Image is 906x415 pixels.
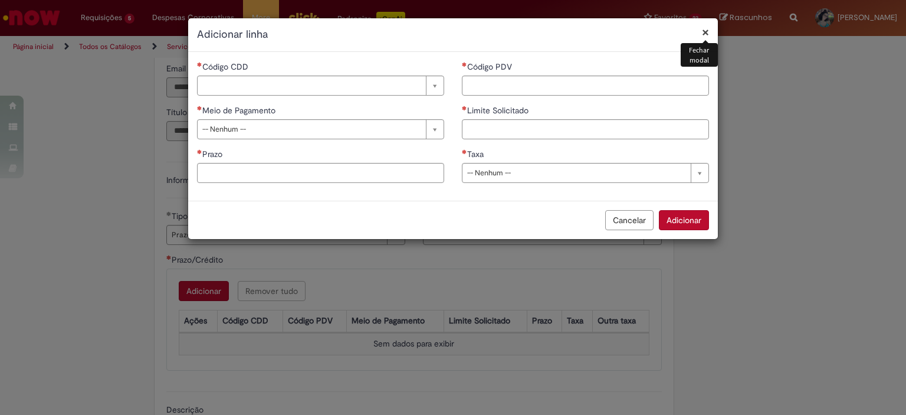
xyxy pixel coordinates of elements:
button: Fechar modal [702,26,709,38]
span: Código PDV [467,61,514,72]
button: Cancelar [605,210,654,230]
span: Necessários [462,149,467,154]
h2: Adicionar linha [197,27,709,43]
span: Necessários [197,106,202,110]
input: Limite Solicitado [462,119,709,139]
button: Adicionar [659,210,709,230]
span: Necessários [197,149,202,154]
span: Limite Solicitado [467,105,531,116]
a: Limpar campo Código CDD [197,76,444,96]
span: Meio de Pagamento [202,105,278,116]
span: -- Nenhum -- [202,120,420,139]
span: Necessários [462,62,467,67]
span: Necessários - Código CDD [202,61,251,72]
span: Taxa [467,149,486,159]
span: Prazo [202,149,225,159]
input: Código PDV [462,76,709,96]
span: Necessários [197,62,202,67]
input: Prazo [197,163,444,183]
span: Necessários [462,106,467,110]
div: Fechar modal [681,43,718,67]
span: -- Nenhum -- [467,164,685,182]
